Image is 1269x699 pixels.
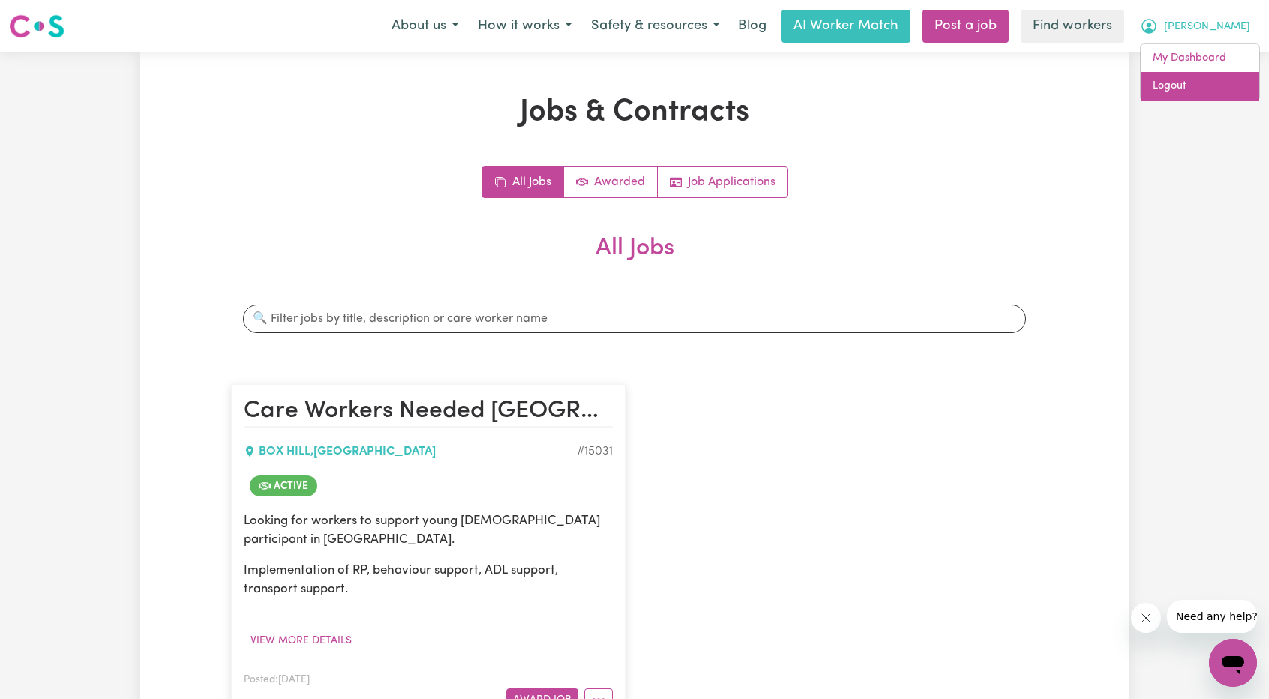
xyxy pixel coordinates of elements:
[1141,44,1259,73] a: My Dashboard
[658,167,787,197] a: Job applications
[1021,10,1124,43] a: Find workers
[9,9,64,43] a: Careseekers logo
[1167,600,1257,633] iframe: Message from company
[482,167,564,197] a: All jobs
[244,629,358,652] button: View more details
[244,675,310,685] span: Posted: [DATE]
[244,442,577,460] div: BOX HILL , [GEOGRAPHIC_DATA]
[9,13,64,40] img: Careseekers logo
[581,10,729,42] button: Safety & resources
[231,94,1038,130] h1: Jobs & Contracts
[1131,603,1161,633] iframe: Close message
[250,475,317,496] span: Job is active
[922,10,1009,43] a: Post a job
[9,10,91,22] span: Need any help?
[244,397,613,427] h2: Care Workers Needed Box Hill
[243,304,1026,333] input: 🔍 Filter jobs by title, description or care worker name
[577,442,613,460] div: Job ID #15031
[1209,639,1257,687] iframe: Button to launch messaging window
[244,561,613,598] p: Implementation of RP, behaviour support, ADL support, transport support.
[1130,10,1260,42] button: My Account
[729,10,775,43] a: Blog
[244,511,613,549] p: Looking for workers to support young [DEMOGRAPHIC_DATA] participant in [GEOGRAPHIC_DATA].
[781,10,910,43] a: AI Worker Match
[1164,19,1250,35] span: [PERSON_NAME]
[1140,43,1260,101] div: My Account
[382,10,468,42] button: About us
[564,167,658,197] a: Active jobs
[231,234,1038,286] h2: All Jobs
[1141,72,1259,100] a: Logout
[468,10,581,42] button: How it works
